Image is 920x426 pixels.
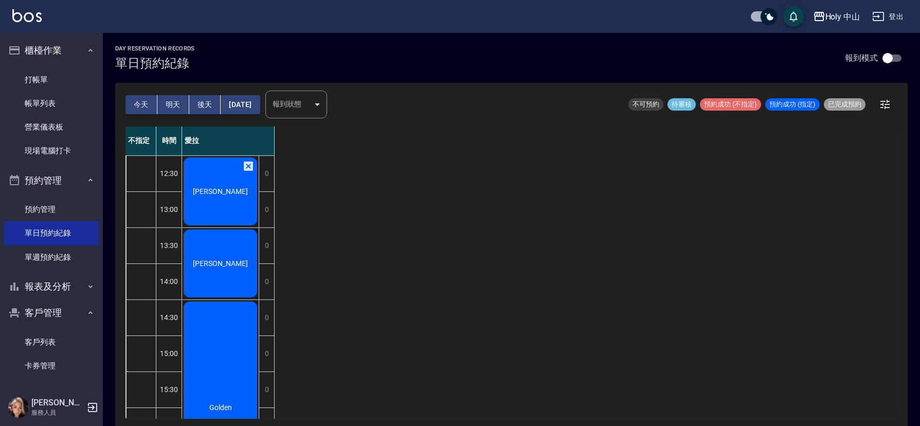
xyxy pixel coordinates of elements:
p: 報到模式 [845,52,878,63]
span: [PERSON_NAME] [191,259,250,268]
button: 客戶管理 [4,299,99,326]
button: 櫃檯作業 [4,37,99,64]
div: 13:00 [156,191,182,227]
div: 0 [259,156,274,191]
img: Person [8,397,29,418]
button: 今天 [125,95,157,114]
span: Golden [207,403,234,412]
a: 客戶列表 [4,330,99,354]
span: 預約成功 (不指定) [700,100,761,109]
button: 明天 [157,95,189,114]
span: [PERSON_NAME] [191,187,250,196]
div: 0 [259,336,274,371]
div: 12:30 [156,155,182,191]
div: 0 [259,228,274,263]
div: 13:30 [156,227,182,263]
a: 單日預約紀錄 [4,221,99,245]
a: 卡券管理 [4,354,99,378]
span: 預約成功 (指定) [765,100,820,109]
div: 0 [259,300,274,335]
a: 單週預約紀錄 [4,245,99,269]
div: 不指定 [125,127,156,155]
h2: day Reservation records [115,45,195,52]
a: 帳單列表 [4,92,99,115]
div: 14:00 [156,263,182,299]
a: 營業儀表板 [4,115,99,139]
div: Holy 中山 [825,10,860,23]
button: 登出 [868,7,908,26]
button: [DATE] [221,95,260,114]
div: 時間 [156,127,182,155]
h5: [PERSON_NAME] [31,398,84,408]
span: 已完成預約 [824,100,865,109]
button: 後天 [189,95,221,114]
a: 現場電腦打卡 [4,139,99,163]
div: 14:30 [156,299,182,335]
div: 0 [259,192,274,227]
div: 愛拉 [182,127,275,155]
h3: 單日預約紀錄 [115,56,195,70]
span: 待審核 [668,100,696,109]
img: Logo [12,9,42,22]
div: 0 [259,372,274,407]
p: 服務人員 [31,408,84,417]
button: Holy 中山 [809,6,864,27]
button: 報表及分析 [4,273,99,300]
a: 預約管理 [4,198,99,221]
span: 不可預約 [628,100,663,109]
div: 0 [259,264,274,299]
button: 預約管理 [4,167,99,194]
a: 打帳單 [4,68,99,92]
div: 15:00 [156,335,182,371]
div: 15:30 [156,371,182,407]
button: save [783,6,804,27]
